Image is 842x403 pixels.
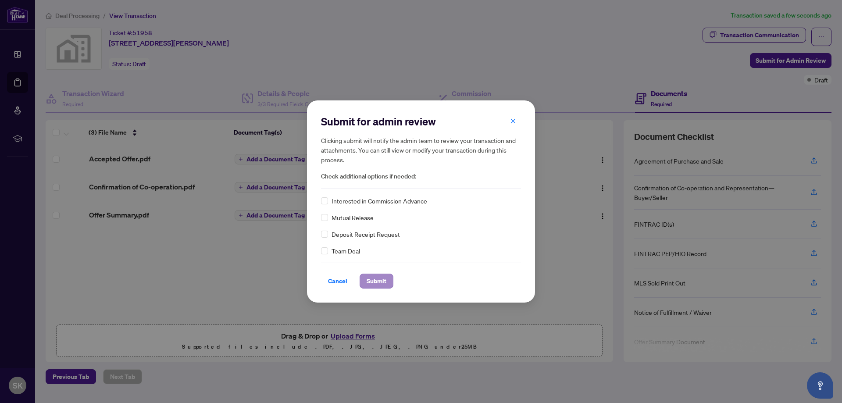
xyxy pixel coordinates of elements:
[807,372,833,399] button: Open asap
[367,274,386,288] span: Submit
[332,196,427,206] span: Interested in Commission Advance
[332,213,374,222] span: Mutual Release
[328,274,347,288] span: Cancel
[321,136,521,164] h5: Clicking submit will notify the admin team to review your transaction and attachments. You can st...
[332,229,400,239] span: Deposit Receipt Request
[360,274,393,289] button: Submit
[321,114,521,128] h2: Submit for admin review
[321,171,521,182] span: Check additional options if needed:
[321,274,354,289] button: Cancel
[510,118,516,124] span: close
[332,246,360,256] span: Team Deal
